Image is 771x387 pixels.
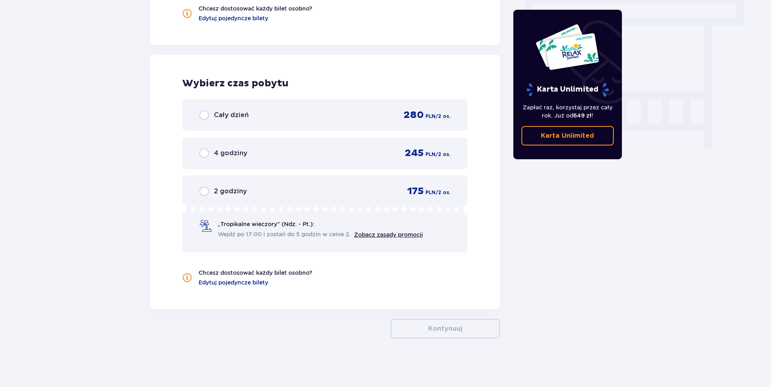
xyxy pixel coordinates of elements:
p: Zapłać raz, korzystaj przez cały rok. Już od ! [521,103,614,120]
span: „Tropikalne wieczory" (Ndz. - Pt.): [218,220,314,228]
h2: Wybierz czas pobytu [182,77,468,90]
p: Karta Unlimited [541,131,594,140]
span: Cały dzień [214,111,249,120]
span: 4 godziny [214,149,247,158]
p: Chcesz dostosować każdy bilet osobno? [199,269,312,277]
a: Edytuj pojedyncze bilety [199,278,268,287]
p: Karta Unlimited [525,83,610,97]
span: 175 [407,185,424,197]
span: PLN [425,189,436,196]
span: 280 [404,109,424,121]
img: Dwie karty całoroczne do Suntago z napisem 'UNLIMITED RELAX', na białym tle z tropikalnymi liśćmi... [535,24,600,71]
a: Karta Unlimited [521,126,614,145]
span: 2 godziny [214,187,247,196]
span: / 2 os. [436,189,451,196]
span: PLN [425,151,436,158]
p: Chcesz dostosować każdy bilet osobno? [199,4,312,13]
p: Kontynuuj [428,324,462,333]
span: Wejdź po 17:00 i zostań do 5 godzin w cenie 2. [218,230,351,238]
a: Edytuj pojedyncze bilety [199,14,268,22]
span: 649 zł [573,112,592,119]
span: 245 [405,147,424,159]
span: / 2 os. [436,113,451,120]
span: PLN [425,113,436,120]
span: / 2 os. [436,151,451,158]
a: Zobacz zasady promocji [354,231,423,238]
button: Kontynuuj [391,319,500,338]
